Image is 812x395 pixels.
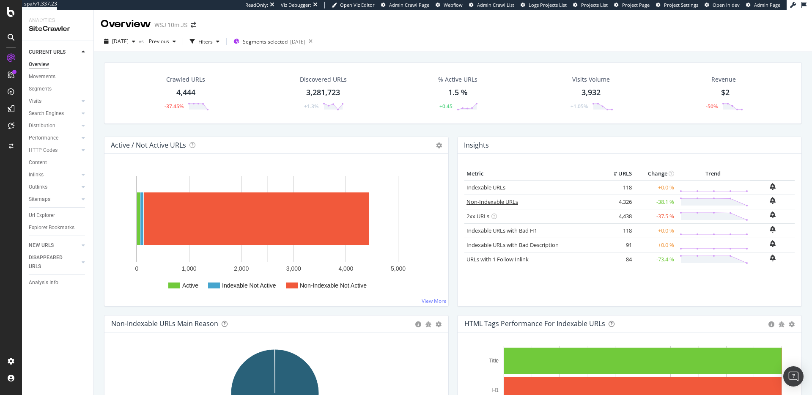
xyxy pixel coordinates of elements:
[306,87,340,98] div: 3,281,723
[29,17,87,24] div: Analytics
[101,35,139,48] button: [DATE]
[634,238,676,252] td: +0.0 %
[29,183,79,192] a: Outlinks
[466,227,537,234] a: Indexable URLs with Bad H1
[721,87,730,97] span: $2
[101,17,151,31] div: Overview
[664,2,698,8] span: Project Settings
[29,253,71,271] div: DISAPPEARED URLS
[29,183,47,192] div: Outlinks
[304,103,318,110] div: +1.3%
[439,103,453,110] div: +0.45
[477,2,514,8] span: Admin Crawl List
[466,198,518,206] a: Non-Indexable URLs
[281,2,311,8] div: Viz Debugger:
[436,143,442,148] i: Options
[176,87,195,98] div: 4,444
[466,212,489,220] a: 2xx URLs
[444,2,463,8] span: Webflow
[290,38,305,45] div: [DATE]
[29,223,74,232] div: Explorer Bookmarks
[29,109,79,118] a: Search Engines
[182,282,198,289] text: Active
[29,85,52,93] div: Segments
[29,85,88,93] a: Segments
[154,21,187,29] div: WSJ 10m JS
[29,278,88,287] a: Analysis Info
[234,265,249,272] text: 2,000
[29,60,88,69] a: Overview
[29,97,41,106] div: Visits
[29,211,55,220] div: Url Explorer
[634,223,676,238] td: +0.0 %
[111,167,439,299] div: A chart.
[230,35,305,48] button: Segments selected[DATE]
[29,211,88,220] a: Url Explorer
[770,255,776,261] div: bell-plus
[29,134,79,143] a: Performance
[614,2,650,8] a: Project Page
[191,22,196,28] div: arrow-right-arrow-left
[245,2,268,8] div: ReadOnly:
[29,134,58,143] div: Performance
[29,146,58,155] div: HTTP Codes
[286,265,301,272] text: 3,000
[770,226,776,233] div: bell-plus
[634,252,676,266] td: -73.4 %
[711,75,736,84] span: Revenue
[634,195,676,209] td: -38.1 %
[770,183,776,190] div: bell-plus
[464,319,605,328] div: HTML Tags Performance for Indexable URLs
[521,2,567,8] a: Logs Projects List
[600,167,634,180] th: # URLS
[29,158,47,167] div: Content
[600,223,634,238] td: 118
[754,2,780,8] span: Admin Page
[770,211,776,218] div: bell-plus
[571,103,588,110] div: +1.05%
[600,195,634,209] td: 4,326
[166,75,205,84] div: Crawled URLs
[466,184,505,191] a: Indexable URLs
[581,2,608,8] span: Projects List
[600,252,634,266] td: 84
[582,87,601,98] div: 3,932
[29,121,55,130] div: Distribution
[381,2,429,8] a: Admin Crawl Page
[634,167,676,180] th: Change
[29,146,79,155] a: HTTP Codes
[676,167,750,180] th: Trend
[29,170,44,179] div: Inlinks
[489,358,499,364] text: Title
[389,2,429,8] span: Admin Crawl Page
[29,97,79,106] a: Visits
[746,2,780,8] a: Admin Page
[422,297,447,304] a: View More
[300,75,347,84] div: Discovered URLs
[770,197,776,204] div: bell-plus
[145,35,179,48] button: Previous
[469,2,514,8] a: Admin Crawl List
[634,180,676,195] td: +0.0 %
[448,87,468,98] div: 1.5 %
[165,103,184,110] div: -37.45%
[332,2,375,8] a: Open Viz Editor
[466,255,529,263] a: URLs with 1 Follow Inlink
[425,321,431,327] div: bug
[29,60,49,69] div: Overview
[783,366,804,387] div: Open Intercom Messenger
[29,121,79,130] a: Distribution
[600,180,634,195] td: 118
[111,140,186,151] h4: Active / Not Active URLs
[600,209,634,223] td: 4,438
[29,24,87,34] div: SiteCrawler
[29,48,66,57] div: CURRENT URLS
[464,140,489,151] h4: Insights
[436,321,442,327] div: gear
[29,241,79,250] a: NEW URLS
[29,223,88,232] a: Explorer Bookmarks
[600,238,634,252] td: 91
[768,321,774,327] div: circle-info
[29,170,79,179] a: Inlinks
[338,265,353,272] text: 4,000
